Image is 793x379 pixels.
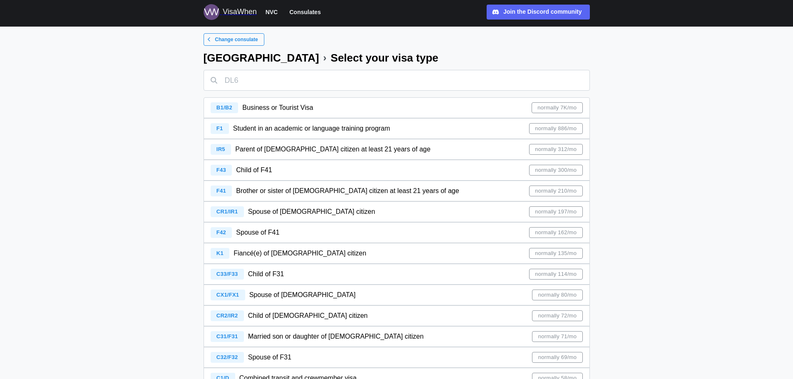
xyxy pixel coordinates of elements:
span: C31/F31 [216,333,238,339]
div: [GEOGRAPHIC_DATA] [204,52,319,63]
span: Spouse of F41 [236,229,279,236]
span: normally 886/mo [535,124,577,134]
a: CR1/IR1 Spouse of [DEMOGRAPHIC_DATA] citizennormally 197/mo [204,201,590,222]
a: CR2/IR2 Child of [DEMOGRAPHIC_DATA] citizennormally 72/mo [204,305,590,326]
span: normally 210/mo [535,186,577,196]
span: Child of [DEMOGRAPHIC_DATA] citizen [248,312,368,319]
span: normally 312/mo [535,144,577,154]
a: Join the Discord community [487,5,590,20]
a: C33/F33 Child of F31normally 114/mo [204,264,590,285]
span: normally 71/mo [538,332,577,342]
span: K1 [216,250,224,256]
span: normally 80/mo [538,290,577,300]
span: Brother or sister of [DEMOGRAPHIC_DATA] citizen at least 21 years of age [236,187,459,194]
div: Select your visa type [331,52,438,63]
span: Spouse of [DEMOGRAPHIC_DATA] citizen [248,208,375,215]
span: Student in an academic or language training program [233,125,390,132]
div: › [323,53,326,63]
span: Business or Tourist Visa [242,104,313,111]
span: F43 [216,167,226,173]
span: normally 135/mo [535,248,577,258]
span: Parent of [DEMOGRAPHIC_DATA] citizen at least 21 years of age [235,146,430,153]
span: C32/F32 [216,354,238,360]
a: Logo for VisaWhen VisaWhen [204,4,257,20]
span: F42 [216,229,226,235]
span: Consulates [289,7,321,17]
span: IR5 [216,146,225,152]
img: Logo for VisaWhen [204,4,219,20]
button: Consulates [286,7,324,17]
a: CX1/FX1 Spouse of [DEMOGRAPHIC_DATA]normally 80/mo [204,285,590,305]
span: normally 197/mo [535,207,577,217]
span: CR1/IR1 [216,208,238,215]
span: normally 69/mo [538,352,577,362]
a: Change consulate [204,33,264,46]
span: Change consulate [215,34,258,45]
span: Child of F31 [248,270,284,277]
a: C31/F31 Married son or daughter of [DEMOGRAPHIC_DATA] citizennormally 71/mo [204,326,590,347]
a: F1 Student in an academic or language training programnormally 886/mo [204,118,590,139]
span: B1/B2 [216,104,232,111]
span: normally 300/mo [535,165,577,175]
span: normally 7K/mo [537,103,577,113]
span: Spouse of F31 [248,354,291,361]
a: F41 Brother or sister of [DEMOGRAPHIC_DATA] citizen at least 21 years of agenormally 210/mo [204,181,590,201]
a: F42 Spouse of F41normally 162/mo [204,222,590,243]
span: CX1/FX1 [216,292,239,298]
span: Spouse of [DEMOGRAPHIC_DATA] [249,291,355,298]
span: NVC [266,7,278,17]
a: F43 Child of F41normally 300/mo [204,160,590,181]
input: DL6 [204,70,590,91]
span: Married son or daughter of [DEMOGRAPHIC_DATA] citizen [248,333,424,340]
span: CR2/IR2 [216,312,238,319]
div: VisaWhen [223,6,257,18]
span: C33/F33 [216,271,238,277]
a: B1/B2 Business or Tourist Visanormally 7K/mo [204,97,590,118]
button: NVC [262,7,282,17]
span: Fiancé(e) of [DEMOGRAPHIC_DATA] citizen [234,250,366,257]
span: normally 162/mo [535,228,577,238]
a: IR5 Parent of [DEMOGRAPHIC_DATA] citizen at least 21 years of agenormally 312/mo [204,139,590,160]
span: F41 [216,188,226,194]
span: Child of F41 [236,166,272,173]
span: normally 72/mo [538,311,577,321]
a: C32/F32 Spouse of F31normally 69/mo [204,347,590,368]
span: normally 114/mo [535,269,577,279]
span: F1 [216,125,223,131]
div: Join the Discord community [503,7,582,17]
a: K1 Fiancé(e) of [DEMOGRAPHIC_DATA] citizennormally 135/mo [204,243,590,264]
